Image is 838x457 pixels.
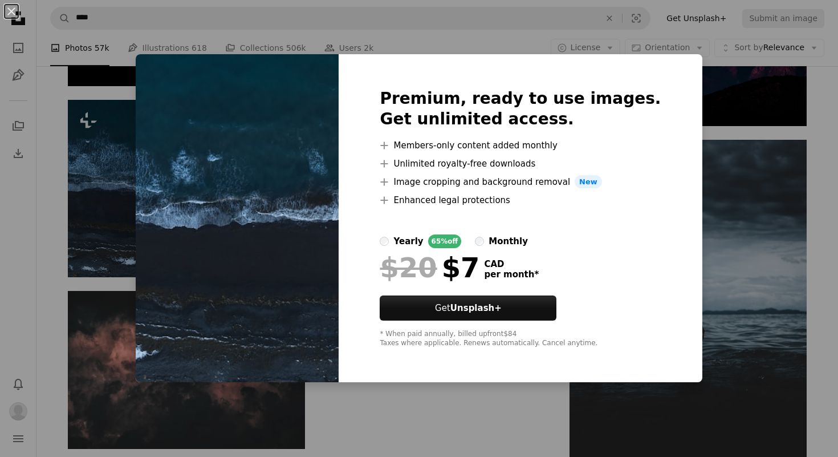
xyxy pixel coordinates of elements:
span: New [575,175,602,189]
div: $7 [380,253,479,282]
span: per month * [484,269,539,280]
h2: Premium, ready to use images. Get unlimited access. [380,88,661,130]
div: * When paid annually, billed upfront $84 Taxes where applicable. Renews automatically. Cancel any... [380,330,661,348]
div: 65% off [428,234,462,248]
input: monthly [475,237,484,246]
li: Unlimited royalty-free downloads [380,157,661,171]
img: premium_photo-1674331700230-6e047bb38363 [136,54,339,383]
input: yearly65%off [380,237,389,246]
a: GetUnsplash+ [380,296,556,321]
div: yearly [393,234,423,248]
strong: Unsplash+ [450,303,502,313]
li: Enhanced legal protections [380,193,661,207]
div: monthly [489,234,528,248]
span: $20 [380,253,437,282]
li: Image cropping and background removal [380,175,661,189]
li: Members-only content added monthly [380,139,661,152]
span: CAD [484,259,539,269]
